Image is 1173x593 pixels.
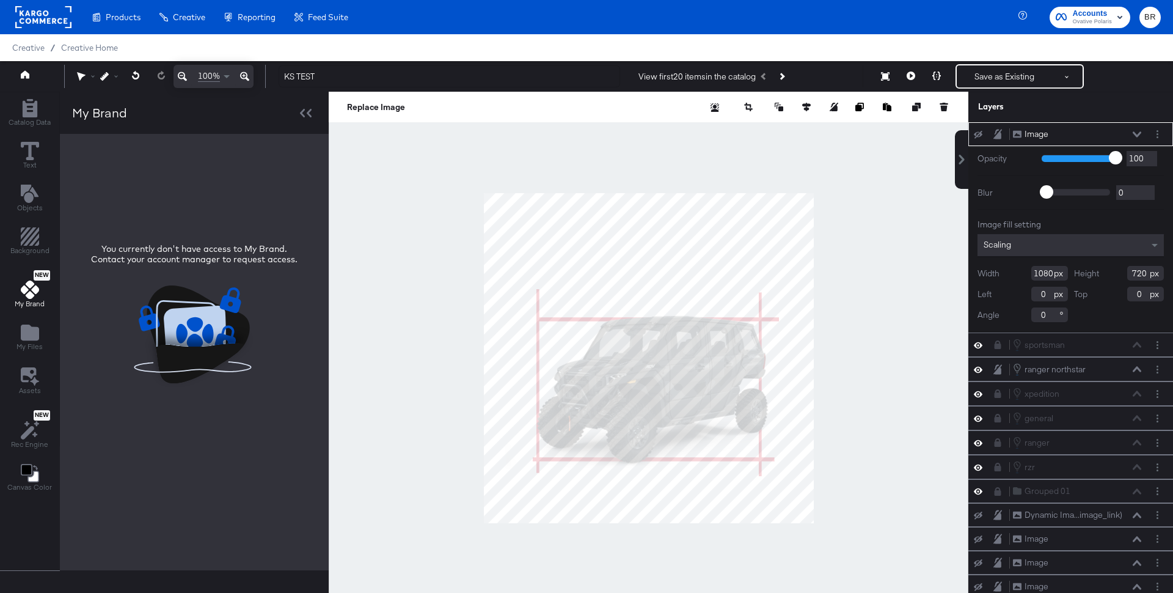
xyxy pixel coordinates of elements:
button: Layer Options [1151,485,1164,498]
label: Width [977,268,999,279]
a: Creative Home [61,43,118,53]
button: Add Rectangle [3,225,57,260]
span: Background [10,246,49,256]
button: Layer Options [1151,339,1164,352]
button: Image [1012,580,1049,593]
label: Top [1074,289,1087,300]
button: BR [1139,7,1161,28]
div: My Brand [72,104,127,122]
span: Ovative Polaris [1073,17,1112,27]
span: Reporting [238,12,276,22]
div: ranger northstar [1025,364,1086,375]
button: Layer Options [1151,461,1164,474]
button: Layer Options [1151,128,1164,141]
button: Text [13,139,46,174]
button: Add Rectangle [1,96,58,131]
button: Next Product [773,65,790,87]
span: BR [1144,10,1156,24]
button: Layer Options [1151,580,1164,593]
div: Image fill setting [977,219,1164,230]
button: Image [1012,128,1049,141]
div: Layers [978,101,1103,112]
button: Layer Options [1151,363,1164,376]
button: Image [1012,556,1049,569]
label: Height [1074,268,1099,279]
div: Image [1025,533,1048,545]
button: Save as Existing [957,65,1052,87]
button: Layer Options [1151,532,1164,545]
div: Image [1025,128,1048,140]
span: My Files [16,342,43,352]
button: Layer Options [1151,388,1164,400]
button: Layer Options [1151,436,1164,449]
button: Copy image [855,101,868,113]
button: Add Text [10,182,50,216]
span: Creative [12,43,45,53]
label: Left [977,289,992,300]
span: New [34,411,50,419]
span: Products [106,12,141,22]
svg: Copy image [855,103,864,111]
button: Paste image [883,101,895,113]
span: Scaling [984,239,1011,250]
button: Replace Image [347,101,405,113]
div: Image [1025,581,1048,592]
svg: Paste image [883,103,891,111]
svg: Remove background [711,103,719,112]
label: Blur [977,187,1032,199]
button: Layer Options [1151,412,1164,425]
span: Accounts [1073,7,1112,20]
span: My Brand [15,299,45,309]
div: You currently don't have access to My Brand. Contact your account manager to request access. [84,244,304,266]
span: Feed Suite [308,12,348,22]
span: Creative [173,12,205,22]
span: 100% [198,70,220,82]
button: NewRec Engine [4,407,56,453]
span: Text [23,160,37,170]
button: Image [1012,532,1049,545]
button: NewMy Brand [7,268,52,313]
span: Objects [17,203,43,213]
button: Layer Options [1151,556,1164,569]
span: Assets [19,386,41,396]
span: Rec Engine [11,440,48,449]
div: Image [1025,557,1048,569]
span: New [34,271,50,279]
span: Canvas Color [7,482,52,492]
button: Dynamic Ima...image_link) [1012,509,1123,521]
label: Opacity [977,153,1032,164]
span: / [45,43,61,53]
span: Catalog Data [9,117,51,127]
div: Dynamic Ima...image_link) [1025,509,1122,521]
div: View first 20 items in the catalog [638,71,756,83]
button: ranger northstar [1012,363,1086,376]
label: Angle [977,309,999,321]
button: Layer Options [1151,509,1164,521]
button: Assets [12,364,48,399]
button: Add Files [9,321,50,356]
button: AccountsOvative Polaris [1050,7,1130,28]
